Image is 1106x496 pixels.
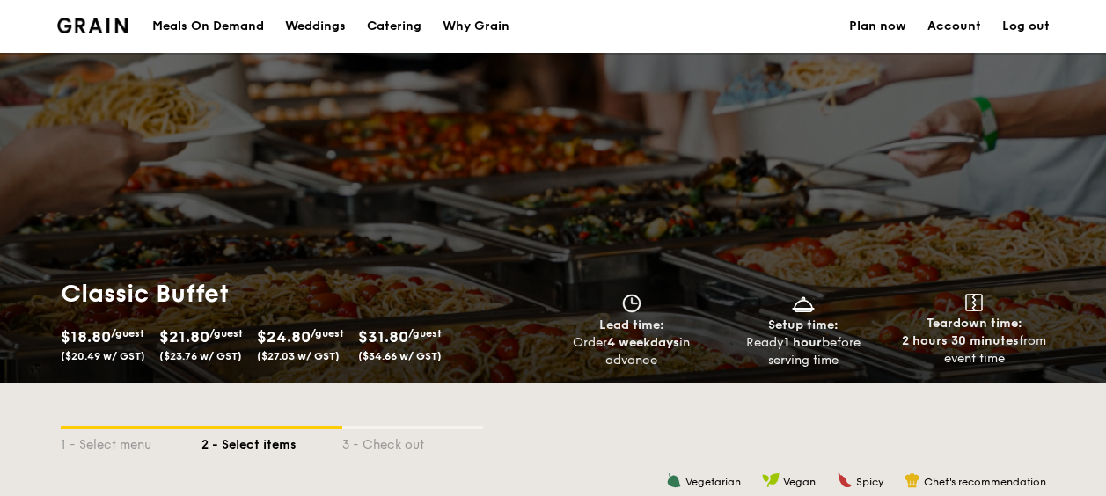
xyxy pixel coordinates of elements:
span: Vegan [783,476,816,488]
div: from event time [896,332,1053,368]
span: /guest [111,327,144,339]
strong: 4 weekdays [607,335,679,350]
img: icon-chef-hat.a58ddaea.svg [905,472,920,488]
a: Logotype [57,18,128,33]
span: $21.80 [159,327,209,346]
strong: 2 hours 30 minutes [902,333,1019,348]
span: Lead time: [599,317,664,332]
span: ($34.66 w/ GST) [358,350,442,362]
div: Order in advance [553,334,711,369]
img: icon-dish.430c3a2e.svg [790,294,817,313]
span: Teardown time: [927,316,1022,331]
span: /guest [408,327,442,339]
h1: Classic Buffet [61,278,546,310]
span: $31.80 [358,327,408,346]
img: icon-clock.2db775ea.svg [619,294,645,313]
div: Ready before serving time [724,334,882,369]
img: icon-spicy.37a8142b.svg [837,472,853,488]
div: 2 - Select items [201,429,342,454]
span: $18.80 [61,327,111,346]
strong: 1 hour [784,335,822,350]
img: icon-vegan.f8ff3823.svg [762,472,780,488]
div: 3 - Check out [342,429,483,454]
span: Chef's recommendation [924,476,1046,488]
span: Vegetarian [685,476,741,488]
span: ($27.03 w/ GST) [257,350,340,362]
span: /guest [209,327,243,339]
span: Spicy [856,476,883,488]
img: Grain [57,18,128,33]
span: $24.80 [257,327,311,346]
span: ($20.49 w/ GST) [61,350,145,362]
span: ($23.76 w/ GST) [159,350,242,362]
span: Setup time: [768,317,839,332]
img: icon-vegetarian.fe4039eb.svg [666,472,682,488]
span: /guest [311,327,344,339]
img: icon-teardown.65201eee.svg [965,294,983,311]
div: 1 - Select menu [61,429,201,454]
